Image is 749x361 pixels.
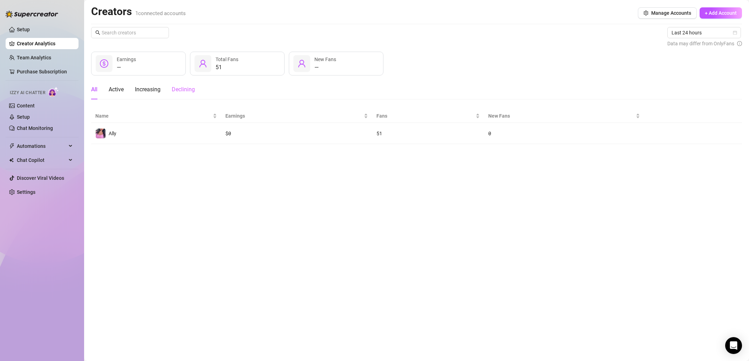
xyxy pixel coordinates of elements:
a: Discover Viral Videos [17,175,64,181]
span: thunderbolt [9,143,15,149]
th: Fans [372,109,484,123]
button: Manage Accounts [638,7,697,19]
div: 51 [216,63,238,72]
a: Chat Monitoring [17,125,53,131]
a: Creator Analytics [17,38,73,49]
a: Purchase Subscription [17,69,67,74]
div: $ 0 [225,130,368,137]
span: Earnings [117,57,136,62]
span: Earnings [225,112,362,120]
span: Manage Accounts [651,10,691,16]
a: Setup [17,114,30,120]
div: Open Intercom Messenger [725,337,742,354]
span: Automations [17,140,67,152]
span: New Fans [314,57,336,62]
span: info-circle [737,40,742,47]
th: New Fans [484,109,645,123]
div: — [314,63,336,72]
span: dollar-circle [100,59,108,68]
span: search [95,30,100,35]
img: Chat Copilot [9,158,14,163]
span: Fans [376,112,474,120]
span: calendar [733,31,737,35]
input: Search creators [102,29,159,37]
a: Settings [17,189,35,195]
span: Izzy AI Chatter [10,90,45,96]
button: + Add Account [700,7,742,19]
span: New Fans [488,112,635,120]
div: All [91,85,97,94]
span: user [298,59,306,68]
a: Setup [17,27,30,32]
a: Content [17,103,35,109]
img: Ally [96,129,105,138]
h2: Creators [91,5,186,18]
span: setting [644,11,648,15]
span: Data may differ from OnlyFans [667,40,734,47]
span: user [199,59,207,68]
a: Team Analytics [17,55,51,60]
img: logo-BBDzfeDw.svg [6,11,58,18]
th: Name [91,109,221,123]
span: + Add Account [705,10,737,16]
div: Declining [172,85,195,94]
span: Total Fans [216,57,238,62]
div: Increasing [135,85,161,94]
span: Chat Copilot [17,155,67,166]
div: 51 [376,130,480,137]
img: AI Chatter [48,87,59,97]
span: Ally [109,131,116,136]
div: 0 [488,130,640,137]
div: Active [109,85,124,94]
span: Last 24 hours [672,27,737,38]
span: 1 connected accounts [135,10,186,17]
div: — [117,63,136,72]
span: Name [95,112,211,120]
th: Earnings [221,109,372,123]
